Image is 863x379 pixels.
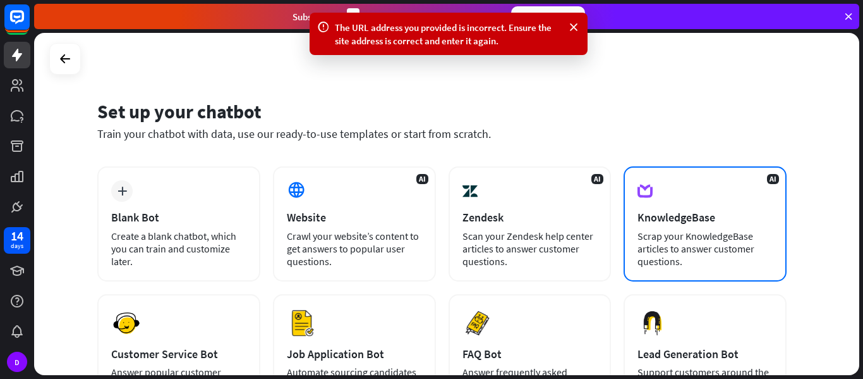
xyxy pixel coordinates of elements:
[335,21,562,47] div: The URL address you provided is incorrect. Ensure the site address is correct and enter it again.
[97,127,787,141] div: Train your chatbot with data, use our ready-to-use templates or start from scratch.
[637,210,773,225] div: KnowledgeBase
[111,347,246,361] div: Customer Service Bot
[287,210,422,225] div: Website
[591,174,603,184] span: AI
[7,352,27,372] div: D
[462,230,598,268] div: Scan your Zendesk help center articles to answer customer questions.
[293,8,501,25] div: Subscribe in days to get your first month for $1
[462,347,598,361] div: FAQ Bot
[10,5,48,43] button: Open LiveChat chat widget
[287,347,422,361] div: Job Application Bot
[416,174,428,184] span: AI
[118,187,127,196] i: plus
[462,210,598,225] div: Zendesk
[347,8,359,25] div: 3
[637,230,773,268] div: Scrap your KnowledgeBase articles to answer customer questions.
[111,230,246,268] div: Create a blank chatbot, which you can train and customize later.
[511,6,585,27] div: Subscribe now
[767,174,779,184] span: AI
[97,99,787,123] div: Set up your chatbot
[637,347,773,361] div: Lead Generation Bot
[11,242,23,251] div: days
[111,210,246,225] div: Blank Bot
[287,230,422,268] div: Crawl your website’s content to get answers to popular user questions.
[11,230,23,242] div: 14
[4,227,30,254] a: 14 days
